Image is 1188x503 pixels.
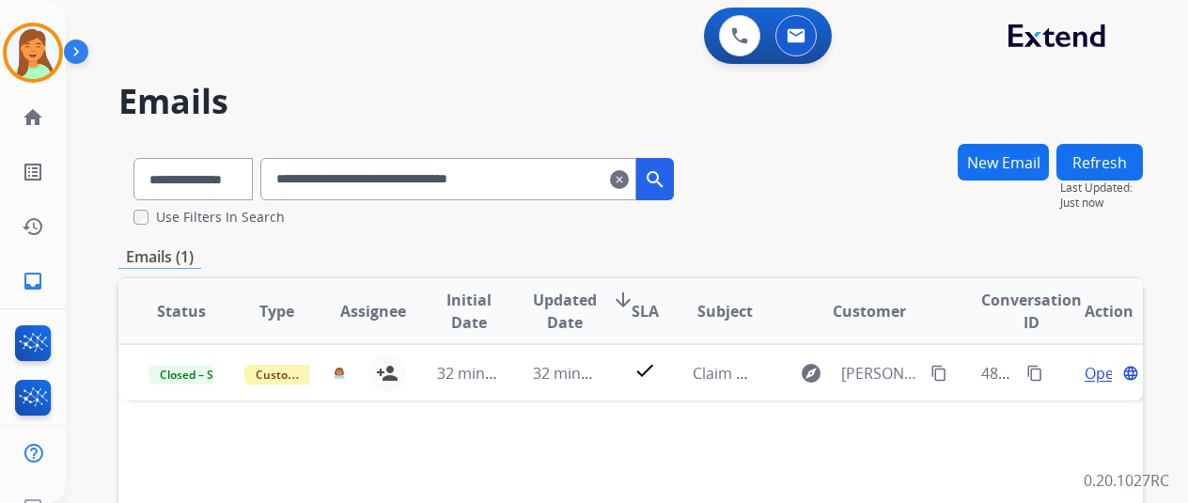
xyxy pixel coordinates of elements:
[697,300,753,322] span: Subject
[340,300,406,322] span: Assignee
[841,362,919,385] span: [PERSON_NAME][EMAIL_ADDRESS][PERSON_NAME][DOMAIN_NAME]
[7,26,59,79] img: avatar
[610,168,629,191] mat-icon: clear
[22,215,44,238] mat-icon: history
[1122,365,1139,382] mat-icon: language
[644,168,666,191] mat-icon: search
[22,161,44,183] mat-icon: list_alt
[633,359,656,382] mat-icon: check
[244,365,367,385] span: Customer Support
[800,362,822,385] mat-icon: explore
[632,300,659,322] span: SLA
[156,208,285,227] label: Use Filters In Search
[118,245,201,269] p: Emails (1)
[1084,469,1169,492] p: 0.20.1027RC
[333,367,345,380] img: agent-avatar
[148,365,253,385] span: Closed – Solved
[1047,278,1143,344] th: Action
[157,300,206,322] span: Status
[1056,144,1143,181] button: Refresh
[693,363,789,384] span: Claim Update
[930,365,947,382] mat-icon: content_copy
[22,106,44,129] mat-icon: home
[612,289,634,311] mat-icon: arrow_downward
[533,363,642,384] span: 32 minutes ago
[118,83,1143,120] h2: Emails
[833,300,906,322] span: Customer
[376,362,399,385] mat-icon: person_add
[259,300,294,322] span: Type
[1060,181,1143,196] span: Last Updated:
[437,289,502,334] span: Initial Date
[22,270,44,292] mat-icon: inbox
[981,289,1082,334] span: Conversation ID
[958,144,1049,181] button: New Email
[1026,365,1043,382] mat-icon: content_copy
[437,363,546,384] span: 32 minutes ago
[1060,196,1143,211] span: Just now
[1085,362,1123,385] span: Open
[533,289,597,334] span: Updated Date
